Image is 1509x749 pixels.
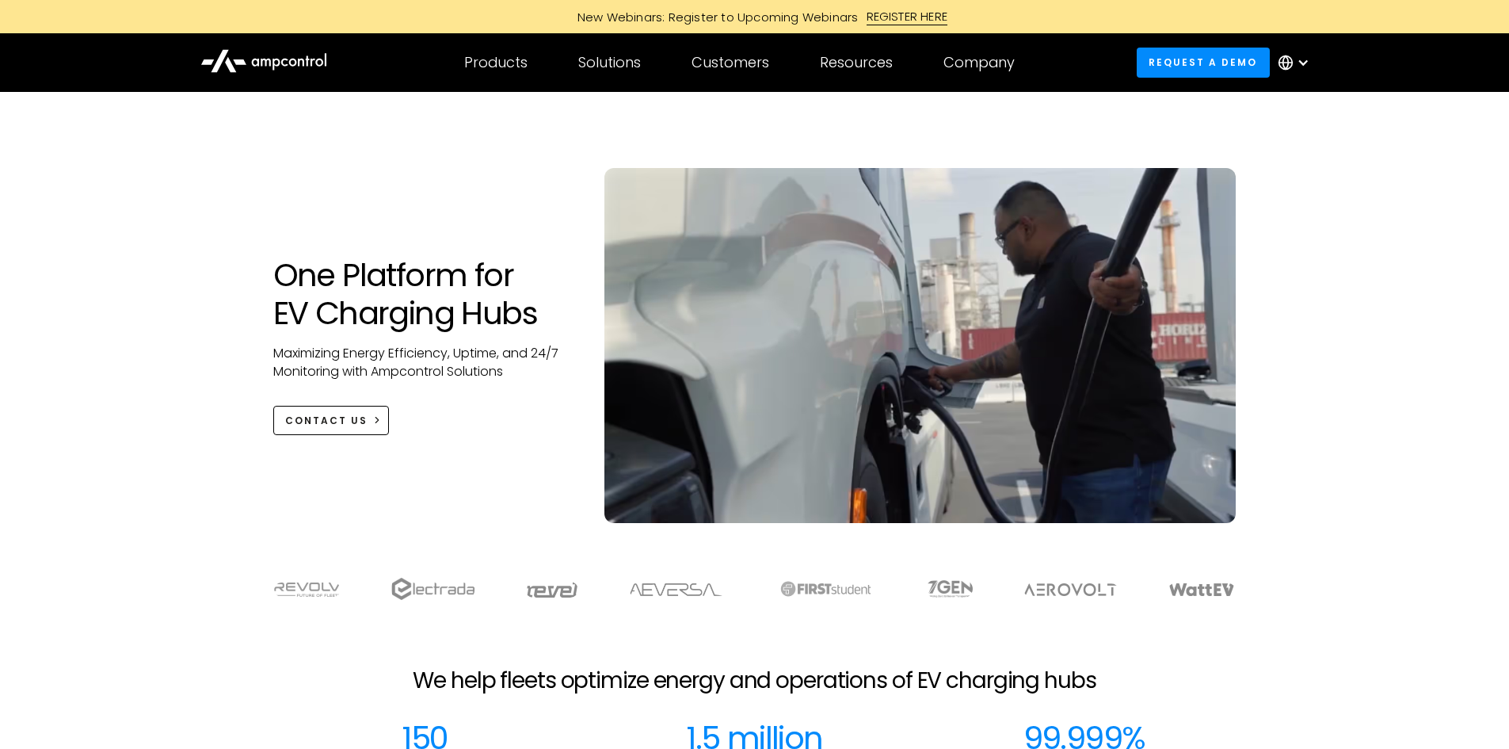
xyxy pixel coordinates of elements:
[1137,48,1270,77] a: Request a demo
[273,345,573,380] p: Maximizing Energy Efficiency, Uptime, and 24/7 Monitoring with Ampcontrol Solutions
[867,8,948,25] div: REGISTER HERE
[1168,583,1235,596] img: WattEV logo
[285,414,368,428] div: CONTACT US
[413,667,1096,694] h2: We help fleets optimize energy and operations of EV charging hubs
[464,54,528,71] div: Products
[398,8,1111,25] a: New Webinars: Register to Upcoming WebinarsREGISTER HERE
[943,54,1015,71] div: Company
[578,54,641,71] div: Solutions
[391,578,474,600] img: electrada logo
[820,54,893,71] div: Resources
[273,406,390,435] a: CONTACT US
[562,9,867,25] div: New Webinars: Register to Upcoming Webinars
[273,256,573,332] h1: One Platform for EV Charging Hubs
[692,54,769,71] div: Customers
[1023,583,1118,596] img: Aerovolt Logo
